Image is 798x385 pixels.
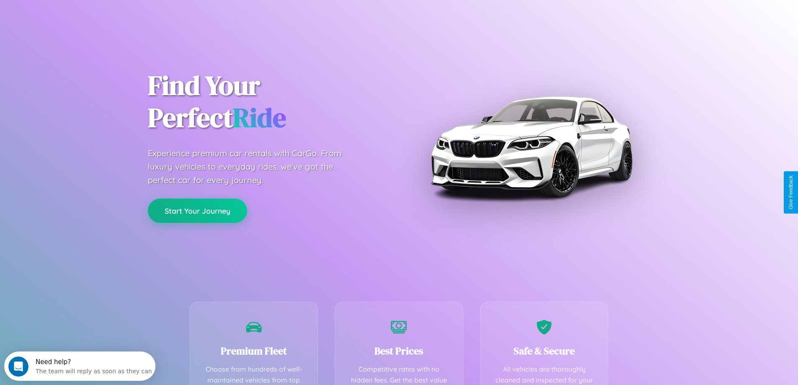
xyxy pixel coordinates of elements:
h3: Premium Fleet [203,344,305,358]
h3: Best Prices [348,344,450,358]
iframe: Intercom live chat discovery launcher [4,351,155,381]
div: Open Intercom Messenger [3,3,156,26]
img: Premium BMW car rental vehicle [426,42,636,251]
iframe: Intercom live chat [8,357,28,377]
h3: Safe & Secure [493,344,596,358]
div: Give Feedback [788,176,794,209]
div: Need help? [31,7,148,14]
span: Ride [233,99,286,136]
h1: Find Your Perfect [148,70,387,134]
button: Start Your Journey [148,199,247,223]
div: The team will reply as soon as they can [31,14,148,23]
p: Experience premium car rentals with CarGo. From luxury vehicles to everyday rides, we've got the ... [148,147,357,187]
